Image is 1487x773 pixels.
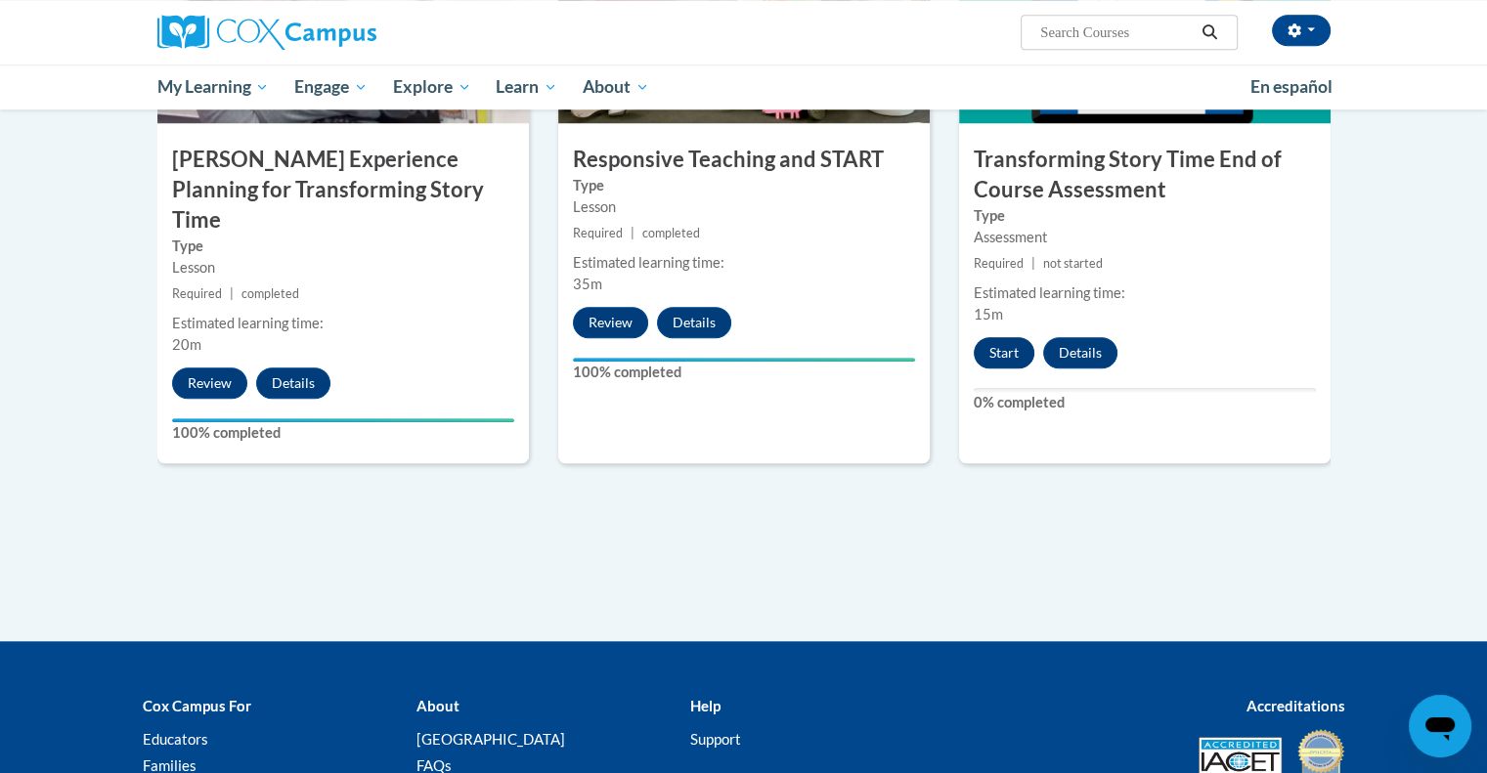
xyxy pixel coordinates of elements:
[573,362,915,383] label: 100% completed
[974,392,1316,413] label: 0% completed
[974,205,1316,227] label: Type
[558,145,930,175] h3: Responsive Teaching and START
[573,175,915,196] label: Type
[573,226,623,240] span: Required
[415,730,564,748] a: [GEOGRAPHIC_DATA]
[570,64,662,109] a: About
[393,75,471,99] span: Explore
[172,336,201,353] span: 20m
[483,64,570,109] a: Learn
[172,286,222,301] span: Required
[172,418,514,422] div: Your progress
[974,256,1024,271] span: Required
[573,276,602,292] span: 35m
[1195,21,1224,44] button: Search
[1409,695,1471,757] iframe: Button to launch messaging window
[172,422,514,444] label: 100% completed
[1272,15,1331,46] button: Account Settings
[1238,66,1345,107] a: En español
[415,697,459,714] b: About
[241,286,299,301] span: completed
[172,257,514,279] div: Lesson
[143,730,208,748] a: Educators
[689,697,720,714] b: Help
[294,75,368,99] span: Engage
[974,337,1034,368] button: Start
[496,75,557,99] span: Learn
[157,15,376,50] img: Cox Campus
[974,306,1003,322] span: 15m
[256,367,330,399] button: Details
[959,145,1331,205] h3: Transforming Story Time End of Course Assessment
[573,358,915,362] div: Your progress
[1246,697,1345,714] b: Accreditations
[172,367,247,399] button: Review
[143,697,251,714] b: Cox Campus For
[573,196,915,218] div: Lesson
[974,282,1316,304] div: Estimated learning time:
[156,75,269,99] span: My Learning
[230,286,234,301] span: |
[172,236,514,257] label: Type
[1038,21,1195,44] input: Search Courses
[573,307,648,338] button: Review
[657,307,731,338] button: Details
[642,226,700,240] span: completed
[172,313,514,334] div: Estimated learning time:
[1043,337,1117,368] button: Details
[1250,76,1333,97] span: En español
[128,64,1360,109] div: Main menu
[282,64,380,109] a: Engage
[157,145,529,235] h3: [PERSON_NAME] Experience Planning for Transforming Story Time
[157,15,529,50] a: Cox Campus
[689,730,740,748] a: Support
[1043,256,1103,271] span: not started
[1031,256,1035,271] span: |
[583,75,649,99] span: About
[974,227,1316,248] div: Assessment
[631,226,634,240] span: |
[145,64,283,109] a: My Learning
[573,252,915,274] div: Estimated learning time:
[380,64,484,109] a: Explore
